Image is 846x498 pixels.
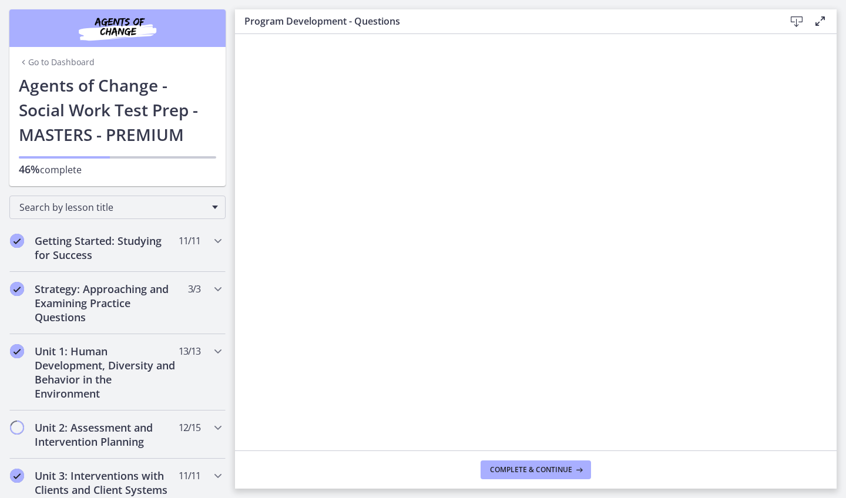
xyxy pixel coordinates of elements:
[19,56,95,68] a: Go to Dashboard
[19,201,206,214] span: Search by lesson title
[10,469,24,483] i: Completed
[179,420,200,435] span: 12 / 15
[19,162,40,176] span: 46%
[179,344,200,358] span: 13 / 13
[10,234,24,248] i: Completed
[244,14,766,28] h3: Program Development - Questions
[35,420,178,449] h2: Unit 2: Assessment and Intervention Planning
[10,282,24,296] i: Completed
[19,73,216,147] h1: Agents of Change - Social Work Test Prep - MASTERS - PREMIUM
[35,344,178,401] h2: Unit 1: Human Development, Diversity and Behavior in the Environment
[47,14,188,42] img: Agents of Change
[179,234,200,248] span: 11 / 11
[35,282,178,324] h2: Strategy: Approaching and Examining Practice Questions
[9,196,226,219] div: Search by lesson title
[188,282,200,296] span: 3 / 3
[10,344,24,358] i: Completed
[35,234,178,262] h2: Getting Started: Studying for Success
[481,460,591,479] button: Complete & continue
[179,469,200,483] span: 11 / 11
[19,162,216,177] p: complete
[490,465,572,475] span: Complete & continue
